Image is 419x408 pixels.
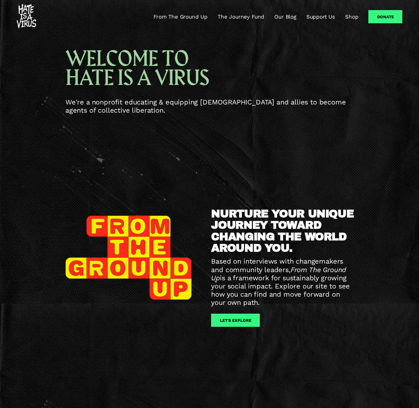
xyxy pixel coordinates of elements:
strong: NURTURE YOUR UNIQUE JOURNEY TOWARD CHANGING THE WORLD AROUND YOU. [211,208,357,254]
img: #HATEISAVIRUS [17,4,36,29]
a: let's explore [211,314,260,327]
a: From The Ground Up [154,13,208,20]
a: Shop [345,13,358,20]
a: The Journey Fund [218,13,264,20]
em: From The Ground Up [211,266,348,282]
span: Based on interviews with changemakers and community leaders, is a framework for sustainably growi... [211,257,352,306]
a: Donate [368,10,402,23]
a: Support Us [306,13,335,20]
a: Our Blog [274,13,296,20]
span: WELCOME TO HATE IS A VIRUS [65,45,209,92]
span: We're a nonprofit educating & equipping [DEMOGRAPHIC_DATA] and allies to become agents of collect... [65,98,348,114]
